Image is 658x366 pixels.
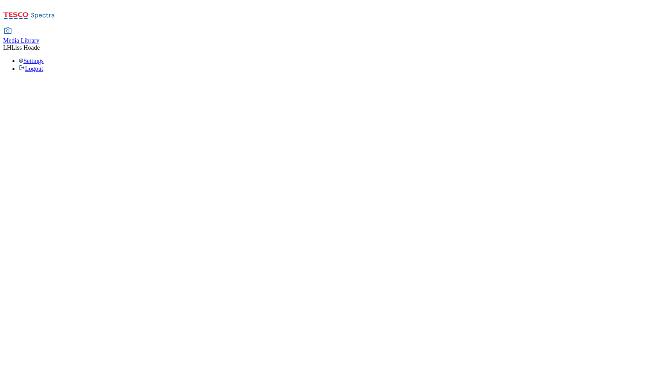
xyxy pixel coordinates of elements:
span: LH [3,44,11,51]
a: Settings [19,57,44,64]
span: Liss Hoade [11,44,39,51]
a: Logout [19,65,43,72]
a: Media Library [3,28,39,44]
span: Media Library [3,37,39,44]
